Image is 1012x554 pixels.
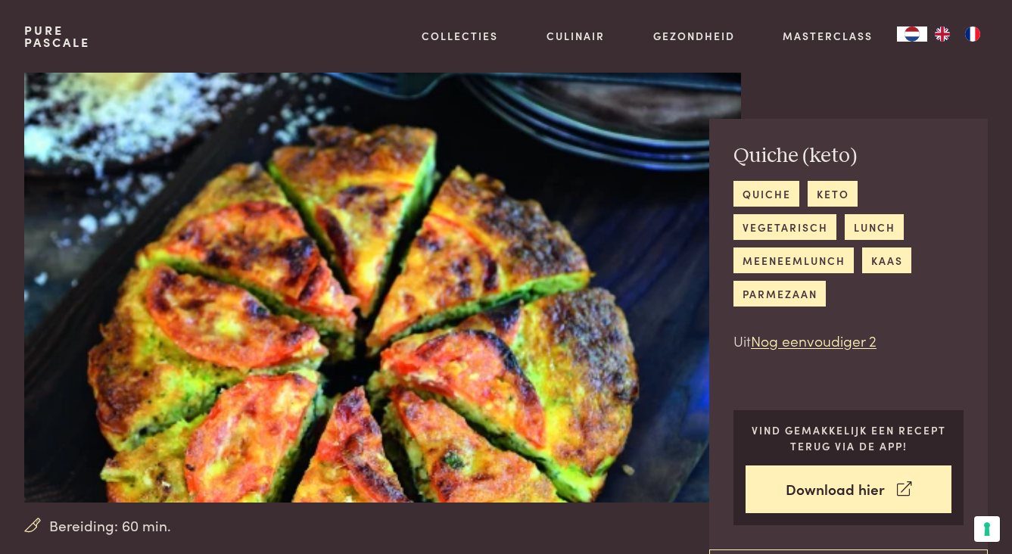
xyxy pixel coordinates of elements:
div: Language [897,26,927,42]
p: Vind gemakkelijk een recept terug via de app! [746,422,951,453]
a: Nog eenvoudiger 2 [751,330,877,350]
h2: Quiche (keto) [733,143,964,170]
p: Uit [733,330,964,352]
a: PurePascale [24,24,90,48]
span: Bereiding: 60 min. [49,515,171,537]
a: quiche [733,181,799,206]
a: EN [927,26,958,42]
button: Uw voorkeuren voor toestemming voor trackingtechnologieën [974,516,1000,542]
a: Masterclass [783,28,873,44]
a: Gezondheid [653,28,735,44]
a: FR [958,26,988,42]
a: keto [808,181,858,206]
img: Quiche (keto) [24,73,741,503]
a: parmezaan [733,281,826,306]
aside: Language selected: Nederlands [897,26,988,42]
ul: Language list [927,26,988,42]
a: Download hier [746,465,951,513]
a: lunch [845,214,904,239]
a: Culinair [546,28,605,44]
a: Collecties [422,28,498,44]
a: meeneemlunch [733,247,854,272]
a: kaas [862,247,911,272]
a: vegetarisch [733,214,836,239]
a: NL [897,26,927,42]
